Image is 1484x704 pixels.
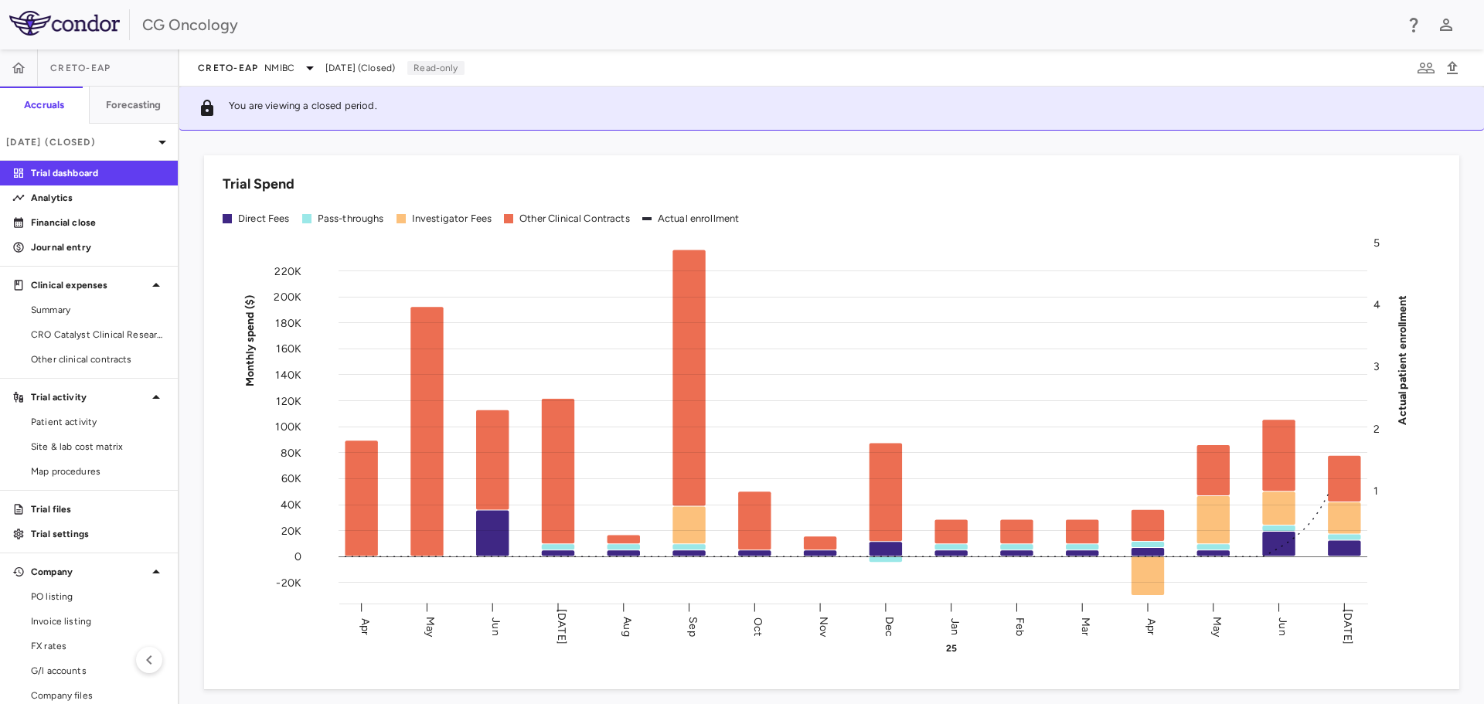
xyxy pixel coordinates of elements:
[31,440,165,454] span: Site & lab cost matrix
[412,212,492,226] div: Investigator Fees
[31,464,165,478] span: Map procedures
[1373,236,1380,250] tspan: 5
[31,664,165,678] span: G/l accounts
[6,135,153,149] p: [DATE] (Closed)
[31,166,165,180] p: Trial dashboard
[31,278,147,292] p: Clinical expenses
[1396,294,1409,424] tspan: Actual patient enrollment
[50,62,111,74] span: CRETO-EAP
[31,303,165,317] span: Summary
[31,240,165,254] p: Journal entry
[1276,617,1289,635] text: Jun
[1210,616,1224,637] text: May
[229,99,377,117] p: You are viewing a closed period.
[31,328,165,342] span: CRO Catalyst Clinical Research
[325,61,395,75] span: [DATE] (Closed)
[489,617,502,635] text: Jun
[264,61,294,75] span: NMIBC
[1373,298,1380,311] tspan: 4
[31,352,165,366] span: Other clinical contracts
[223,174,294,195] h6: Trial Spend
[621,617,634,636] text: Aug
[1373,422,1380,435] tspan: 2
[1341,609,1354,644] text: [DATE]
[31,527,165,541] p: Trial settings
[1145,617,1158,634] text: Apr
[275,368,301,381] tspan: 140K
[281,472,301,485] tspan: 60K
[519,212,630,226] div: Other Clinical Contracts
[276,342,301,355] tspan: 160K
[883,616,896,636] text: Dec
[31,689,165,702] span: Company files
[407,61,464,75] p: Read-only
[1373,484,1378,497] tspan: 1
[281,498,301,511] tspan: 40K
[31,639,165,653] span: FX rates
[106,98,162,112] h6: Forecasting
[281,524,301,537] tspan: 20K
[359,617,372,634] text: Apr
[31,216,165,230] p: Financial close
[198,62,258,74] span: CRETO-EAP
[276,394,301,407] tspan: 120K
[274,264,301,277] tspan: 220K
[31,565,147,579] p: Company
[817,616,830,637] text: Nov
[1079,617,1092,635] text: Mar
[1013,617,1026,635] text: Feb
[1373,360,1380,373] tspan: 3
[31,191,165,205] p: Analytics
[948,617,962,634] text: Jan
[281,446,301,459] tspan: 80K
[24,98,64,112] h6: Accruals
[142,13,1394,36] div: CG Oncology
[946,643,957,654] text: 25
[31,614,165,628] span: Invoice listing
[275,316,301,329] tspan: 180K
[31,415,165,429] span: Patient activity
[294,550,301,563] tspan: 0
[658,212,740,226] div: Actual enrollment
[751,617,764,635] text: Oct
[9,11,120,36] img: logo-full-SnFGN8VE.png
[274,291,301,304] tspan: 200K
[31,390,147,404] p: Trial activity
[31,590,165,604] span: PO listing
[555,609,568,644] text: [DATE]
[318,212,384,226] div: Pass-throughs
[31,502,165,516] p: Trial files
[686,617,699,636] text: Sep
[275,420,301,434] tspan: 100K
[243,294,257,386] tspan: Monthly spend ($)
[238,212,290,226] div: Direct Fees
[276,576,301,589] tspan: -20K
[424,616,437,637] text: May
